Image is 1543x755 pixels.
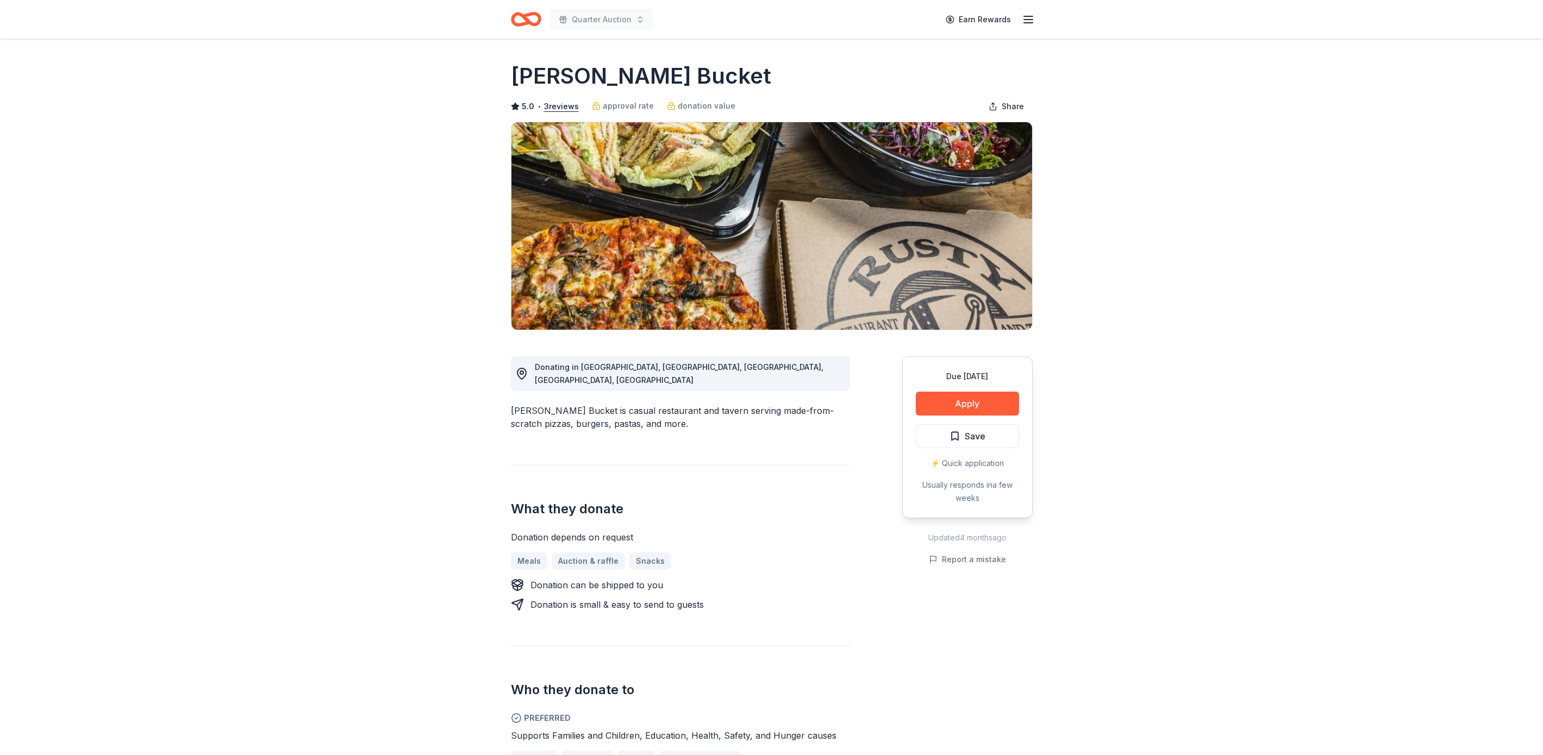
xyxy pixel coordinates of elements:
div: Donation depends on request [511,531,850,544]
span: donation value [678,99,735,112]
button: Apply [916,392,1019,416]
span: Donating in [GEOGRAPHIC_DATA], [GEOGRAPHIC_DATA], [GEOGRAPHIC_DATA], [GEOGRAPHIC_DATA], [GEOGRAPH... [535,362,823,385]
span: Save [965,429,985,443]
a: approval rate [592,99,654,112]
h2: What they donate [511,500,850,518]
h1: [PERSON_NAME] Bucket [511,61,771,91]
button: 3reviews [544,100,579,113]
div: Updated 4 months ago [902,531,1033,544]
div: Due [DATE] [916,370,1019,383]
a: Snacks [629,552,671,570]
button: Share [980,96,1033,117]
span: Preferred [511,712,850,725]
span: 5.0 [522,100,534,113]
div: Donation can be shipped to you [530,578,663,592]
a: donation value [667,99,735,112]
button: Report a mistake [929,553,1006,566]
div: Usually responds in a few weeks [916,479,1019,505]
a: Earn Rewards [939,10,1017,29]
a: Home [511,7,541,32]
span: Share [1002,100,1024,113]
div: Donation is small & easy to send to guests [530,598,704,611]
span: • [537,102,541,111]
div: [PERSON_NAME] Bucket is casual restaurant and tavern serving made-from-scratch pizzas, burgers, p... [511,404,850,430]
img: Image for Rusty Bucket [511,122,1032,330]
a: Meals [511,552,547,570]
span: Quarter Auction [572,13,632,26]
span: approval rate [603,99,654,112]
button: Save [916,424,1019,448]
div: ⚡️ Quick application [916,457,1019,470]
button: Quarter Auction [550,9,653,30]
span: Supports Families and Children, Education, Health, Safety, and Hunger causes [511,730,836,741]
h2: Who they donate to [511,681,850,699]
a: Auction & raffle [552,552,625,570]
